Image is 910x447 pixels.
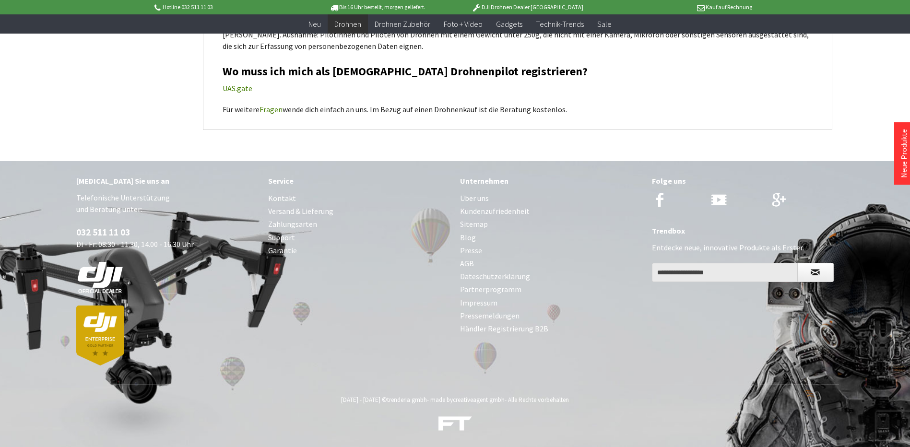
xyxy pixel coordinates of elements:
[76,226,130,238] a: 032 511 11 03
[223,104,813,115] p: Für weitere wende dich einfach an uns. Im Bezug auf einen Drohnenkauf ist die Beratung kostenlos.
[460,309,642,322] a: Pressemeldungen
[460,192,642,205] a: Über uns
[444,19,483,29] span: Foto + Video
[536,19,584,29] span: Technik-Trends
[460,244,642,257] a: Presse
[652,175,834,187] div: Folge uns
[460,231,642,244] a: Blog
[597,19,612,29] span: Sale
[368,14,437,34] a: Drohnen Zubehör
[460,175,642,187] div: Unternehmen
[268,192,450,205] a: Kontakt
[334,19,361,29] span: Drohnen
[302,14,328,34] a: Neu
[76,261,124,294] img: white-dji-schweiz-logo-official_140x140.png
[76,192,259,365] p: Telefonische Unterstützung und Beratung unter: Di - Fr: 08:30 - 11.30, 14.00 - 16.30 Uhr
[496,19,522,29] span: Gadgets
[375,19,430,29] span: Drohnen Zubehör
[460,257,642,270] a: AGB
[899,129,909,178] a: Neue Produkte
[268,218,450,231] a: Zahlungsarten
[460,270,642,283] a: Dateschutzerklärung
[460,205,642,218] a: Kundenzufriedenheit
[268,205,450,218] a: Versand & Lieferung
[308,19,321,29] span: Neu
[303,1,452,13] p: Bis 16 Uhr bestellt, morgen geliefert.
[652,263,798,282] input: Ihre E-Mail Adresse
[79,396,831,404] div: [DATE] - [DATE] © - made by - Alle Rechte vorbehalten
[223,65,813,78] h2: Wo muss ich mich als [DEMOGRAPHIC_DATA] Drohnenpilot registrieren?
[489,14,529,34] a: Gadgets
[76,306,124,365] img: dji-partner-enterprise_goldLoJgYOWPUIEBO.png
[460,322,642,335] a: Händler Registrierung B2B
[460,218,642,231] a: Sitemap
[652,242,834,253] p: Entdecke neue, innovative Produkte als Erster.
[76,175,259,187] div: [MEDICAL_DATA] Sie uns an
[328,14,368,34] a: Drohnen
[437,14,489,34] a: Foto + Video
[797,263,834,282] button: Newsletter abonnieren
[268,244,450,257] a: Garantie
[268,231,450,244] a: Support
[591,14,618,34] a: Sale
[652,224,834,237] div: Trendbox
[460,283,642,296] a: Partnerprogramm
[438,416,472,431] img: ft-white-trans-footer.png
[453,396,505,404] a: creativeagent gmbh
[153,1,303,13] p: Hotline 032 511 11 03
[529,14,591,34] a: Technik-Trends
[223,83,252,93] a: UAS.gate
[223,29,813,52] p: [PERSON_NAME]. Ausnahme: Pilotinnen und Piloten von Drohnen mit einem Gewicht unter 250g, die nic...
[460,296,642,309] a: Impressum
[387,396,427,404] a: trenderia gmbh
[603,1,752,13] p: Kauf auf Rechnung
[268,175,450,187] div: Service
[260,105,283,114] a: Fragen
[452,1,602,13] p: DJI Drohnen Dealer [GEOGRAPHIC_DATA]
[438,417,472,435] a: DJI Drohnen, Trends & Gadgets Shop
